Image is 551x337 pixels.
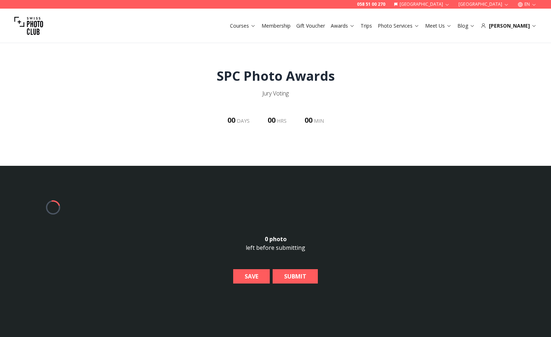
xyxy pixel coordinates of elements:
a: 058 51 00 270 [357,1,385,7]
a: Awards [331,22,355,29]
button: Trips [358,21,375,31]
a: Gift Voucher [296,22,325,29]
button: Membership [259,21,293,31]
a: Courses [230,22,256,29]
a: Trips [361,22,372,29]
a: Membership [262,22,291,29]
b: 0 photo [265,235,287,243]
button: Meet Us [422,21,455,31]
b: SAVE [239,272,264,281]
button: Gift Voucher [293,21,328,31]
span: 00 [268,115,277,125]
button: Awards [328,21,358,31]
button: Photo Services [375,21,422,31]
span: 00 [227,115,237,125]
a: Photo Services [378,22,419,29]
button: SUBMIT [273,269,318,284]
span: MIN [314,117,324,124]
a: Blog [457,22,475,29]
b: SUBMIT [278,272,312,281]
img: Swiss photo club [14,11,43,40]
button: Blog [455,21,478,31]
span: DAYS [237,117,250,124]
span: 00 [305,115,314,125]
button: Courses [227,21,259,31]
button: SAVE [233,269,270,284]
h1: SPC Photo Awards [217,69,335,83]
div: Jury Voting [262,89,289,98]
a: Meet Us [425,22,452,29]
span: left before submitting [246,244,305,252]
span: HRS [277,117,287,124]
div: [PERSON_NAME] [481,22,537,29]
